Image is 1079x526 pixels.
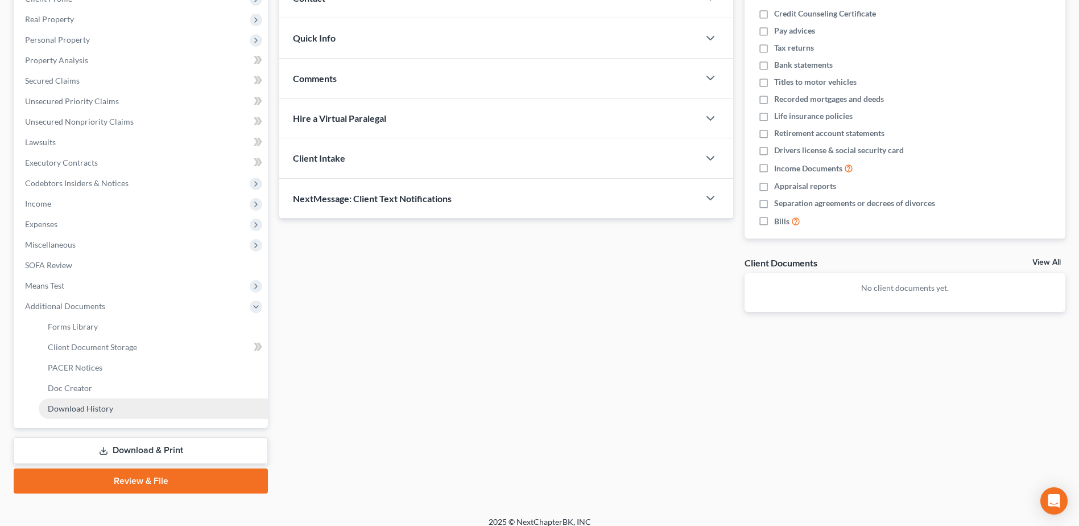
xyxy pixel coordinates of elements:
a: Property Analysis [16,50,268,71]
span: Additional Documents [25,301,105,311]
span: Personal Property [25,35,90,44]
div: Client Documents [745,257,817,269]
span: Lawsuits [25,137,56,147]
span: Bank statements [774,59,833,71]
span: Unsecured Nonpriority Claims [25,117,134,126]
span: SOFA Review [25,260,72,270]
span: Means Test [25,281,64,290]
a: View All [1032,258,1061,266]
span: Income Documents [774,163,842,174]
span: Hire a Virtual Paralegal [293,113,386,124]
span: Miscellaneous [25,240,76,249]
span: Forms Library [48,322,98,331]
span: Bills [774,216,789,227]
a: SOFA Review [16,255,268,276]
span: Tax returns [774,42,814,54]
span: Executory Contracts [25,158,98,167]
span: Download History [48,404,113,413]
span: Codebtors Insiders & Notices [25,178,129,188]
a: Lawsuits [16,132,268,153]
span: Unsecured Priority Claims [25,96,119,106]
span: Comments [293,73,337,84]
div: Open Intercom Messenger [1040,487,1068,515]
a: Review & File [14,469,268,494]
a: Executory Contracts [16,153,268,173]
span: Client Document Storage [48,342,137,352]
a: Doc Creator [39,378,268,398]
span: Expenses [25,219,57,229]
span: Retirement account statements [774,128,884,139]
a: PACER Notices [39,357,268,378]
span: Separation agreements or decrees of divorces [774,198,935,209]
span: Quick Info [293,32,336,43]
span: Life insurance policies [774,110,853,122]
span: Drivers license & social security card [774,145,904,156]
a: Forms Library [39,317,268,337]
a: Client Document Storage [39,337,268,357]
span: Doc Creator [48,383,92,393]
span: Recorded mortgages and deeds [774,93,884,105]
span: PACER Notices [48,363,102,372]
a: Secured Claims [16,71,268,91]
span: Property Analysis [25,55,88,65]
a: Unsecured Nonpriority Claims [16,112,268,132]
span: Secured Claims [25,76,80,85]
a: Download History [39,398,268,419]
span: Credit Counseling Certificate [774,8,876,19]
span: Appraisal reports [774,180,836,192]
a: Download & Print [14,437,268,464]
span: Real Property [25,14,74,24]
p: No client documents yet. [754,282,1056,294]
span: Income [25,199,51,208]
span: Pay advices [774,25,815,36]
span: NextMessage: Client Text Notifications [293,193,452,204]
a: Unsecured Priority Claims [16,91,268,112]
span: Titles to motor vehicles [774,76,857,88]
span: Client Intake [293,153,345,163]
